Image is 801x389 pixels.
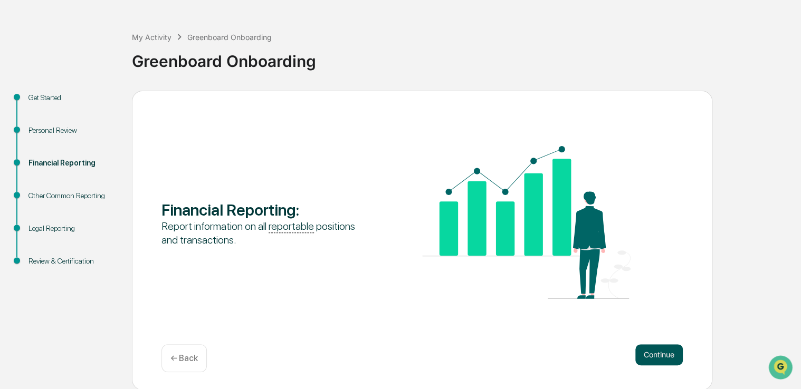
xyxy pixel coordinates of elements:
[28,256,115,267] div: Review & Certification
[161,219,370,247] div: Report information on all positions and transactions.
[36,91,133,100] div: We're available if you need us!
[767,354,796,383] iframe: Open customer support
[11,81,30,100] img: 1746055101610-c473b297-6a78-478c-a979-82029cc54cd1
[269,220,314,233] u: reportable
[21,153,66,163] span: Data Lookup
[28,190,115,201] div: Other Common Reporting
[11,154,19,162] div: 🔎
[28,125,115,136] div: Personal Review
[28,223,115,234] div: Legal Reporting
[179,84,192,96] button: Start new chat
[74,178,128,187] a: Powered byPylon
[170,353,198,363] p: ← Back
[28,92,115,103] div: Get Started
[6,129,72,148] a: 🖐️Preclearance
[87,133,131,143] span: Attestations
[132,43,796,71] div: Greenboard Onboarding
[161,200,370,219] div: Financial Reporting :
[72,129,135,148] a: 🗄️Attestations
[21,133,68,143] span: Preclearance
[28,158,115,169] div: Financial Reporting
[77,134,85,142] div: 🗄️
[187,33,272,42] div: Greenboard Onboarding
[105,179,128,187] span: Pylon
[36,81,173,91] div: Start new chat
[11,134,19,142] div: 🖐️
[635,344,683,365] button: Continue
[132,33,171,42] div: My Activity
[6,149,71,168] a: 🔎Data Lookup
[422,146,631,299] img: Financial Reporting
[11,22,192,39] p: How can we help?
